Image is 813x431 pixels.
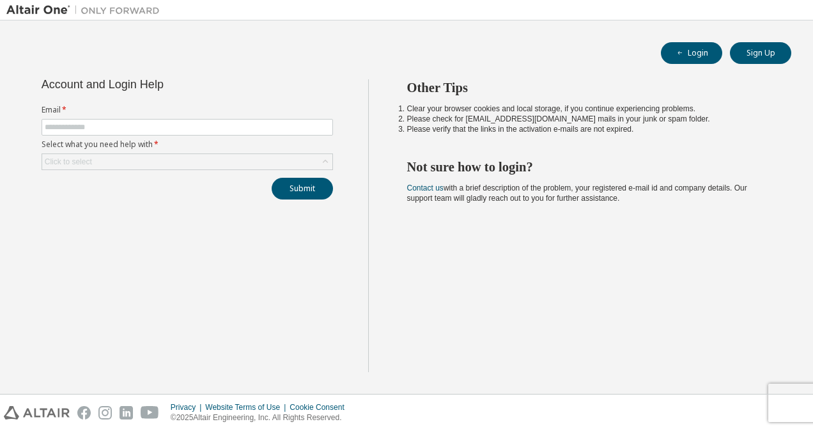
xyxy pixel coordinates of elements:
span: with a brief description of the problem, your registered e-mail id and company details. Our suppo... [407,184,747,203]
div: Privacy [171,402,205,412]
h2: Other Tips [407,79,769,96]
button: Submit [272,178,333,200]
label: Select what you need help with [42,139,333,150]
li: Please check for [EMAIL_ADDRESS][DOMAIN_NAME] mails in your junk or spam folder. [407,114,769,124]
div: Website Terms of Use [205,402,290,412]
div: Account and Login Help [42,79,275,90]
div: Cookie Consent [290,402,352,412]
img: facebook.svg [77,406,91,419]
li: Please verify that the links in the activation e-mails are not expired. [407,124,769,134]
img: instagram.svg [98,406,112,419]
p: © 2025 Altair Engineering, Inc. All Rights Reserved. [171,412,352,423]
img: altair_logo.svg [4,406,70,419]
button: Sign Up [730,42,791,64]
h2: Not sure how to login? [407,159,769,175]
div: Click to select [45,157,92,167]
a: Contact us [407,184,444,192]
label: Email [42,105,333,115]
img: linkedin.svg [120,406,133,419]
button: Login [661,42,722,64]
img: youtube.svg [141,406,159,419]
div: Click to select [42,154,332,169]
li: Clear your browser cookies and local storage, if you continue experiencing problems. [407,104,769,114]
img: Altair One [6,4,166,17]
